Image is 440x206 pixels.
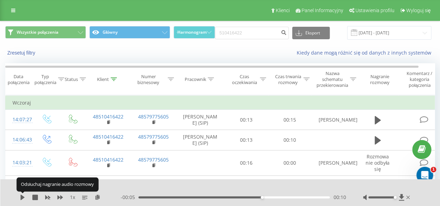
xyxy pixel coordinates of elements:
[13,113,26,126] div: 14:07:27
[302,8,343,13] span: Panel Informacyjny
[13,133,26,147] div: 14:06:43
[366,179,390,198] span: Rozmowa nie odbyła się
[89,26,170,39] button: Główny
[70,194,75,201] span: 1 x
[431,167,436,172] span: 1
[17,30,58,35] span: Wszystkie połączenia
[13,156,26,170] div: 14:03:21
[215,27,289,39] input: Wyszukiwanie według numeru
[276,8,290,13] span: Klienci
[5,50,39,56] button: Zresetuj filtry
[93,113,123,120] a: 48510416422
[225,150,268,176] td: 00:16
[268,176,312,201] td: 00:00
[6,74,31,85] div: Data połączenia
[312,150,357,176] td: [PERSON_NAME]
[225,176,268,201] td: 00:16
[131,74,166,85] div: Numer biznesowy
[174,26,215,39] button: Harmonogram
[292,27,330,39] button: Eksport
[93,156,123,163] a: 48510416422
[16,178,98,191] div: Odsłuchaj nagranie audio rozmowy
[268,150,312,176] td: 00:00
[416,167,433,183] iframe: Intercom live chat
[268,130,312,150] td: 00:10
[225,130,268,150] td: 00:13
[366,153,390,172] span: Rozmowa nie odbyła się
[5,26,86,39] button: Wszystkie połączenia
[399,71,440,88] div: Komentarz / kategoria połączenia
[176,130,225,150] td: [PERSON_NAME] (SIP)
[138,113,169,120] a: 48579775605
[177,30,207,35] span: Harmonogram
[93,133,123,140] a: 48510416422
[97,76,109,82] div: Klient
[355,8,394,13] span: Ustawienia profilu
[274,74,302,85] div: Czas trwania rozmowy
[65,76,78,82] div: Status
[312,110,357,130] td: [PERSON_NAME]
[225,110,268,130] td: 00:13
[333,194,346,201] span: 00:10
[121,194,138,201] span: - 00:05
[176,110,225,130] td: [PERSON_NAME] (SIP)
[268,110,312,130] td: 00:15
[312,176,357,201] td: [PERSON_NAME]
[394,196,397,199] div: Accessibility label
[184,76,206,82] div: Pracownik
[363,74,397,85] div: Nagranie rozmowy
[317,71,348,88] div: Nazwa schematu przekierowania
[261,196,264,199] div: Accessibility label
[296,49,435,56] a: Kiedy dane mogą różnić się od danych z innych systemów
[138,133,169,140] a: 48579775605
[34,74,56,85] div: Typ połączenia
[406,8,431,13] span: Wyloguj się
[138,156,169,163] a: 48579775605
[231,74,258,85] div: Czas oczekiwania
